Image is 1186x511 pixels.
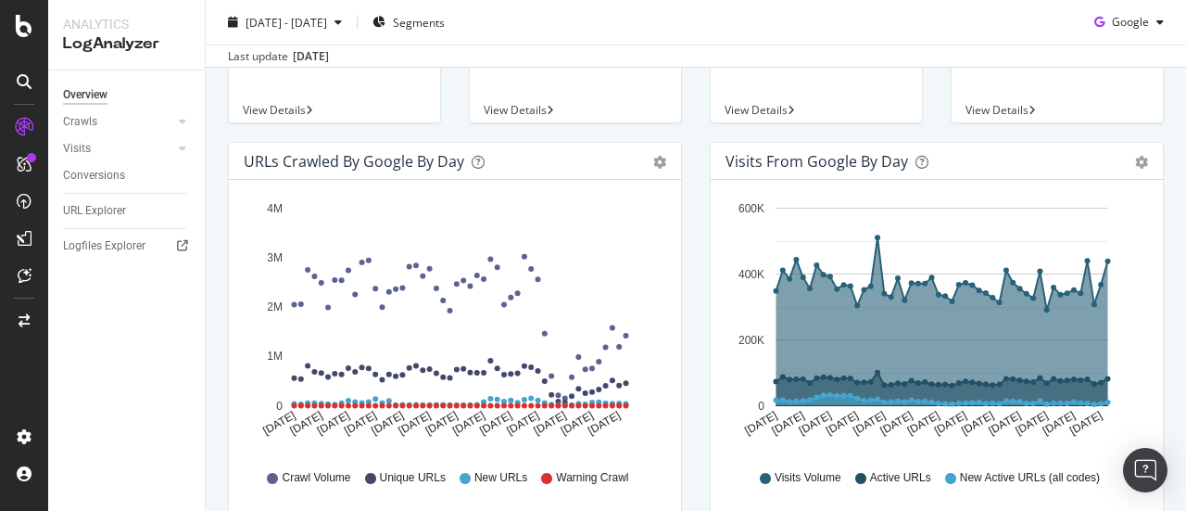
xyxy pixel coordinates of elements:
[63,85,192,105] a: Overview
[393,14,445,30] span: Segments
[870,470,931,486] span: Active URLs
[960,470,1100,486] span: New Active URLs (all codes)
[260,409,297,438] text: [DATE]
[63,201,126,221] div: URL Explorer
[288,409,325,438] text: [DATE]
[959,409,996,438] text: [DATE]
[1135,156,1148,169] div: gear
[267,351,283,364] text: 1M
[293,48,329,65] div: [DATE]
[905,409,942,438] text: [DATE]
[63,112,173,132] a: Crawls
[63,236,145,256] div: Logfiles Explorer
[742,409,779,438] text: [DATE]
[559,409,596,438] text: [DATE]
[965,102,1028,118] span: View Details
[244,152,464,171] div: URLs Crawled by Google by day
[477,409,514,438] text: [DATE]
[365,7,452,37] button: Segments
[63,112,97,132] div: Crawls
[738,334,764,347] text: 200K
[282,470,350,486] span: Crawl Volume
[484,102,547,118] span: View Details
[851,409,888,438] text: [DATE]
[758,400,764,413] text: 0
[932,409,969,438] text: [DATE]
[380,470,446,486] span: Unique URLs
[315,409,352,438] text: [DATE]
[267,251,283,264] text: 3M
[450,409,487,438] text: [DATE]
[797,409,834,438] text: [DATE]
[342,409,379,438] text: [DATE]
[1041,409,1078,438] text: [DATE]
[63,139,91,159] div: Visits
[246,14,327,30] span: [DATE] - [DATE]
[63,166,125,185] div: Conversions
[243,102,306,118] span: View Details
[1112,14,1149,30] span: Google
[63,33,190,55] div: LogAnalyzer
[556,470,628,486] span: Warning Crawl
[63,236,192,256] a: Logfiles Explorer
[369,409,406,438] text: [DATE]
[63,166,192,185] a: Conversions
[474,470,527,486] span: New URLs
[1087,7,1171,37] button: Google
[878,409,915,438] text: [DATE]
[586,409,623,438] text: [DATE]
[824,409,861,438] text: [DATE]
[725,195,1142,453] svg: A chart.
[532,409,569,438] text: [DATE]
[63,85,107,105] div: Overview
[276,400,283,413] text: 0
[1123,448,1167,492] div: Open Intercom Messenger
[63,201,192,221] a: URL Explorer
[986,409,1023,438] text: [DATE]
[738,268,764,281] text: 400K
[267,300,283,313] text: 2M
[423,409,461,438] text: [DATE]
[267,202,283,215] text: 4M
[725,102,788,118] span: View Details
[775,470,841,486] span: Visits Volume
[397,409,434,438] text: [DATE]
[1067,409,1104,438] text: [DATE]
[725,152,908,171] div: Visits from Google by day
[63,15,190,33] div: Analytics
[221,7,349,37] button: [DATE] - [DATE]
[63,139,173,159] a: Visits
[1014,409,1051,438] text: [DATE]
[770,409,807,438] text: [DATE]
[653,156,666,169] div: gear
[244,195,660,453] svg: A chart.
[738,202,764,215] text: 600K
[504,409,541,438] text: [DATE]
[228,48,329,65] div: Last update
